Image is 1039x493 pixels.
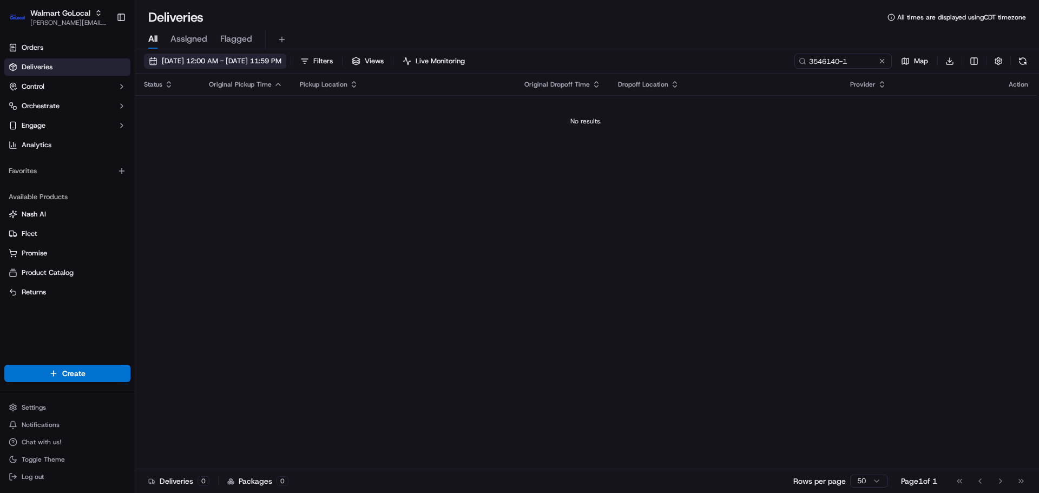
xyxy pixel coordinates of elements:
[9,268,126,278] a: Product Catalog
[618,80,668,89] span: Dropoff Location
[148,9,203,26] h1: Deliveries
[22,229,37,239] span: Fleet
[140,117,1033,126] div: No results.
[300,80,347,89] span: Pickup Location
[22,268,74,278] span: Product Catalog
[34,197,88,206] span: [PERSON_NAME]
[28,70,195,81] input: Got a question? Start typing here...
[22,438,61,446] span: Chat with us!
[4,78,130,95] button: Control
[347,54,389,69] button: Views
[168,139,197,152] button: See all
[62,368,86,379] span: Create
[4,365,130,382] button: Create
[4,162,130,180] div: Favorites
[102,242,174,253] span: API Documentation
[227,476,288,487] div: Packages
[4,245,130,262] button: Promise
[22,248,47,258] span: Promise
[850,80,876,89] span: Provider
[22,209,46,219] span: Nash AI
[148,32,157,45] span: All
[96,197,118,206] span: [DATE]
[34,168,88,176] span: [PERSON_NAME]
[4,417,130,432] button: Notifications
[416,56,465,66] span: Live Monitoring
[22,43,43,52] span: Orders
[277,476,288,486] div: 0
[22,287,46,297] span: Returns
[4,117,130,134] button: Engage
[4,136,130,154] a: Analytics
[794,54,892,69] input: Type to search
[4,58,130,76] a: Deliveries
[1009,80,1028,89] div: Action
[524,80,590,89] span: Original Dropoff Time
[901,476,937,487] div: Page 1 of 1
[9,287,126,297] a: Returns
[4,435,130,450] button: Chat with us!
[22,121,45,130] span: Engage
[11,187,28,204] img: Masood Aslam
[9,229,126,239] a: Fleet
[398,54,470,69] button: Live Monitoring
[209,80,272,89] span: Original Pickup Time
[22,472,44,481] span: Log out
[49,114,149,123] div: We're available if you need us!
[4,452,130,467] button: Toggle Theme
[4,264,130,281] button: Product Catalog
[22,198,30,206] img: 1736555255976-a54dd68f-1ca7-489b-9aae-adbdc363a1c4
[23,103,42,123] img: 9188753566659_6852d8bf1fb38e338040_72.png
[87,238,178,257] a: 💻API Documentation
[4,469,130,484] button: Log out
[96,168,118,176] span: [DATE]
[90,168,94,176] span: •
[11,243,19,252] div: 📗
[30,18,108,27] button: [PERSON_NAME][EMAIL_ADDRESS][DOMAIN_NAME]
[22,101,60,111] span: Orchestrate
[76,268,131,277] a: Powered byPylon
[896,54,933,69] button: Map
[91,243,100,252] div: 💻
[897,13,1026,22] span: All times are displayed using CDT timezone
[914,56,928,66] span: Map
[30,8,90,18] button: Walmart GoLocal
[22,420,60,429] span: Notifications
[144,54,286,69] button: [DATE] 12:00 AM - [DATE] 11:59 PM
[4,39,130,56] a: Orders
[108,268,131,277] span: Pylon
[365,56,384,66] span: Views
[49,103,177,114] div: Start new chat
[4,188,130,206] div: Available Products
[22,62,52,72] span: Deliveries
[198,476,209,486] div: 0
[11,157,28,175] img: Mithun Menezes
[22,242,83,253] span: Knowledge Base
[22,82,44,91] span: Control
[4,97,130,115] button: Orchestrate
[9,248,126,258] a: Promise
[220,32,252,45] span: Flagged
[793,476,846,487] p: Rows per page
[162,56,281,66] span: [DATE] 12:00 AM - [DATE] 11:59 PM
[11,141,73,149] div: Past conversations
[4,225,130,242] button: Fleet
[295,54,338,69] button: Filters
[11,103,30,123] img: 1736555255976-a54dd68f-1ca7-489b-9aae-adbdc363a1c4
[144,80,162,89] span: Status
[148,476,209,487] div: Deliveries
[170,32,207,45] span: Assigned
[11,43,197,61] p: Welcome 👋
[22,455,65,464] span: Toggle Theme
[6,238,87,257] a: 📗Knowledge Base
[1015,54,1030,69] button: Refresh
[90,197,94,206] span: •
[184,107,197,120] button: Start new chat
[22,140,51,150] span: Analytics
[22,403,46,412] span: Settings
[9,209,126,219] a: Nash AI
[313,56,333,66] span: Filters
[4,206,130,223] button: Nash AI
[4,284,130,301] button: Returns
